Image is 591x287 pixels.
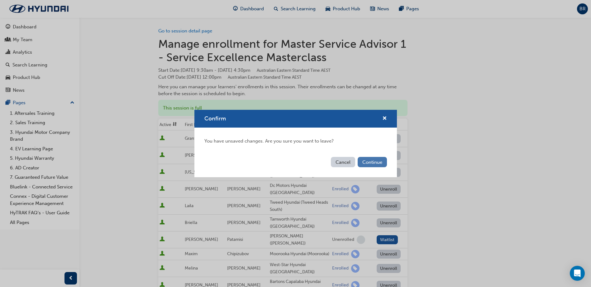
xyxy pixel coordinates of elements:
span: cross-icon [382,116,387,122]
div: Open Intercom Messenger [570,266,585,281]
button: Continue [358,157,387,167]
button: cross-icon [382,115,387,123]
span: Confirm [204,115,226,122]
button: Cancel [331,157,355,167]
div: Confirm [194,110,397,177]
div: You have unsaved changes. Are you sure you want to leave? [194,128,397,155]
